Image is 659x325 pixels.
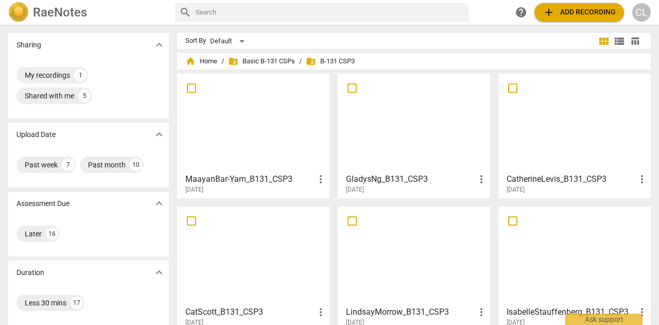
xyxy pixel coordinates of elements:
span: expand_more [153,39,165,51]
span: Add recording [543,6,616,19]
span: expand_more [153,266,165,279]
div: Later [25,229,42,239]
h3: GladysNg_B131_CSP3 [346,173,475,185]
span: table_chart [630,36,640,46]
a: GladysNg_B131_CSP3[DATE] [341,77,487,194]
button: Show more [151,37,167,53]
span: home [185,56,196,66]
span: folder_shared [228,56,238,66]
span: view_list [613,35,626,47]
div: Sort By [185,37,206,45]
button: Show more [151,196,167,211]
button: CL [632,3,651,22]
p: Sharing [16,40,41,50]
div: 10 [130,159,142,171]
span: more_vert [475,306,488,318]
span: Basic B-131 CSPs [228,56,295,66]
div: 5 [78,90,91,102]
button: Upload [534,3,624,22]
input: Search [196,4,464,21]
span: [DATE] [185,185,203,194]
p: Assessment Due [16,198,70,209]
span: [DATE] [507,185,525,194]
h3: CatScott_B131_CSP3 [185,306,315,318]
span: view_module [598,35,610,47]
span: more_vert [636,173,648,185]
button: Show more [151,127,167,142]
span: more_vert [315,306,327,318]
button: Tile view [596,33,612,49]
h3: LindsayMorrow_B131_CSP3 [346,306,475,318]
div: Ask support [565,314,643,325]
div: Default [210,33,248,49]
h3: CatherineLevis_B131_CSP3 [507,173,636,185]
span: Home [185,56,217,66]
span: more_vert [315,173,327,185]
div: Less 30 mins [25,298,66,308]
button: Table view [627,33,643,49]
div: Shared with me [25,91,74,101]
span: [DATE] [346,185,364,194]
span: folder_shared [306,56,316,66]
span: help [515,6,527,19]
span: expand_more [153,197,165,210]
div: 16 [46,228,58,240]
div: 7 [62,159,74,171]
button: Show more [151,265,167,280]
div: Past week [25,160,58,170]
span: more_vert [475,173,488,185]
span: expand_more [153,128,165,141]
h3: MaayanBar-Yam_B131_CSP3 [185,173,315,185]
img: Logo [8,2,29,23]
div: 17 [71,297,83,309]
h3: IsabelleStauffenberg_B131_CSP3 [507,306,636,318]
p: Upload Date [16,129,56,140]
span: / [299,58,302,65]
div: 1 [74,69,86,81]
a: CatherineLevis_B131_CSP3[DATE] [502,77,647,194]
span: search [179,6,192,19]
a: Help [512,3,530,22]
h2: RaeNotes [33,5,87,20]
p: Duration [16,267,44,278]
span: / [221,58,224,65]
div: Past month [88,160,126,170]
div: My recordings [25,70,70,80]
span: add [543,6,555,19]
a: MaayanBar-Yam_B131_CSP3[DATE] [181,77,326,194]
a: LogoRaeNotes [8,2,167,23]
span: more_vert [636,306,648,318]
span: B-131 CSP3 [306,56,355,66]
button: List view [612,33,627,49]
